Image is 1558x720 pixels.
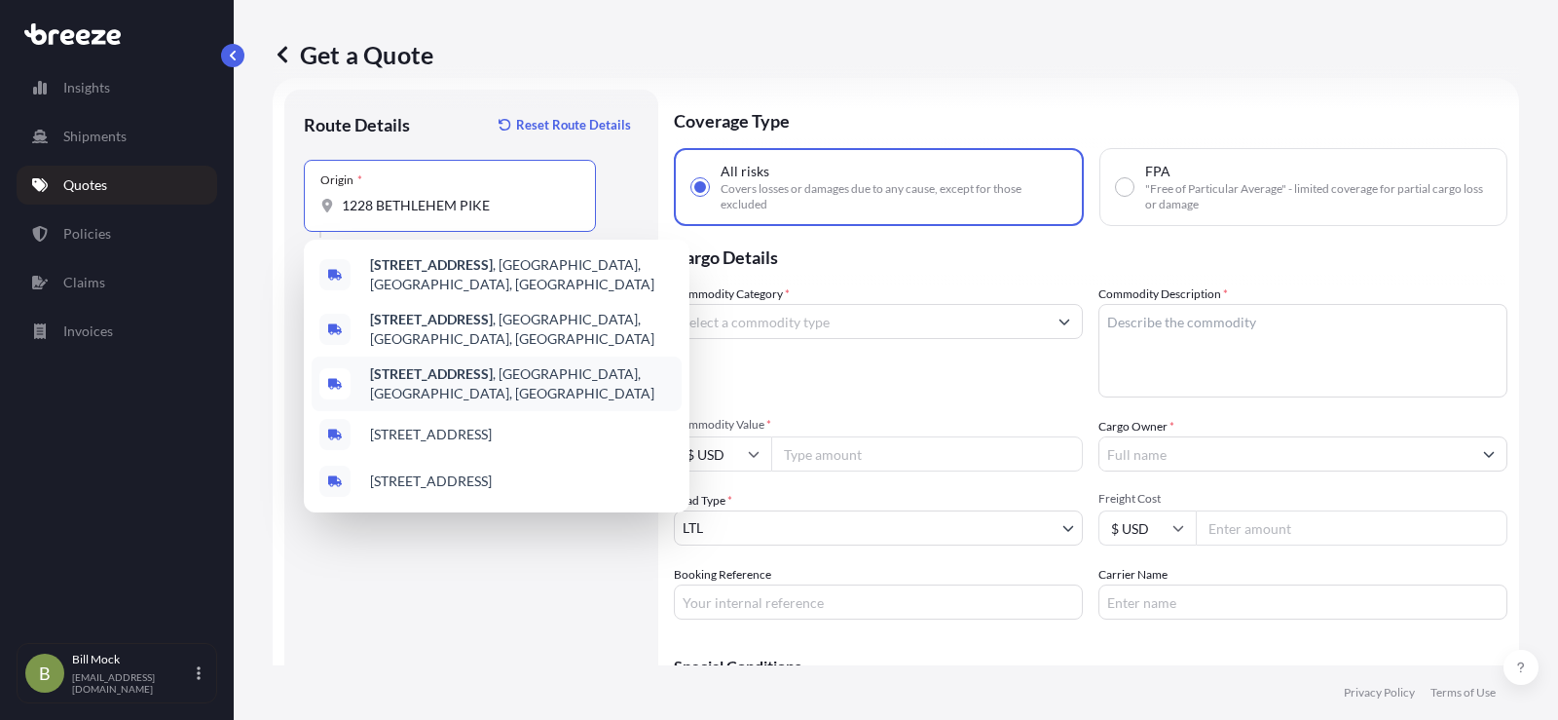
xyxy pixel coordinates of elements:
input: Select a commodity type [675,304,1047,339]
span: , [GEOGRAPHIC_DATA], [GEOGRAPHIC_DATA], [GEOGRAPHIC_DATA] [370,255,674,294]
button: Show suggestions [1471,436,1506,472]
b: [STREET_ADDRESS] [370,256,493,273]
p: Special Conditions [674,659,1507,674]
label: Carrier Name [1098,565,1168,585]
button: Show suggestions [1047,304,1082,339]
span: Freight Cost [1098,491,1507,507]
label: Booking Reference [674,565,771,585]
p: Reset Route Details [516,115,631,134]
p: Quotes [63,175,107,195]
input: Origin [342,196,572,215]
span: [STREET_ADDRESS] [370,425,492,444]
p: Privacy Policy [1344,685,1415,701]
span: Covers losses or damages due to any cause, except for those excluded [721,181,1066,212]
span: LTL [683,518,703,538]
span: , [GEOGRAPHIC_DATA], [GEOGRAPHIC_DATA], [GEOGRAPHIC_DATA] [370,310,674,349]
p: Policies [63,224,111,244]
span: [STREET_ADDRESS] [370,472,492,491]
p: Claims [63,273,105,292]
span: Load Type [674,491,732,511]
span: Commodity Value [674,417,1083,433]
p: Route Details [304,113,410,136]
p: Bill Mock [72,652,193,667]
span: , [GEOGRAPHIC_DATA], [GEOGRAPHIC_DATA], [GEOGRAPHIC_DATA] [370,364,674,403]
label: Commodity Category [674,284,790,304]
input: Enter name [1098,585,1507,620]
label: Commodity Description [1098,284,1228,304]
p: [EMAIL_ADDRESS][DOMAIN_NAME] [72,671,193,695]
div: Origin [320,172,362,188]
input: Enter amount [1196,511,1507,546]
input: Full name [1099,436,1471,472]
p: Shipments [63,127,127,146]
span: B [39,663,51,683]
label: Cargo Owner [1098,417,1174,436]
input: Your internal reference [674,585,1083,620]
p: Coverage Type [674,90,1507,148]
p: Insights [63,78,110,97]
span: "Free of Particular Average" - limited coverage for partial cargo loss or damage [1145,181,1491,212]
div: Show suggestions [304,240,689,512]
p: Invoices [63,322,113,341]
p: Cargo Details [674,226,1507,284]
b: [STREET_ADDRESS] [370,365,493,382]
p: Terms of Use [1430,685,1496,701]
span: FPA [1145,162,1170,181]
span: All risks [721,162,769,181]
input: Type amount [771,436,1083,472]
p: Get a Quote [273,39,433,70]
b: [STREET_ADDRESS] [370,311,493,327]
